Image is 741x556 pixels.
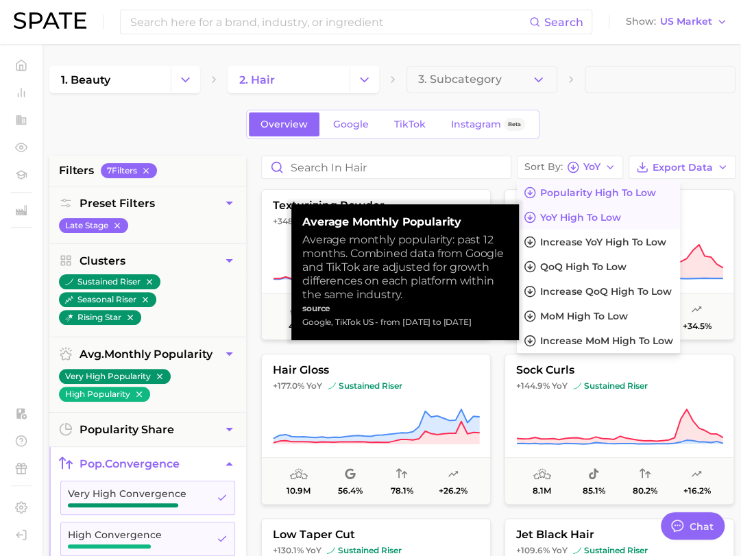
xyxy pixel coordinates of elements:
[533,486,551,496] span: 8.1m
[505,200,733,212] span: dead hair
[626,18,656,25] span: Show
[406,66,557,93] button: 3. Subcategory
[306,380,322,391] span: YoY
[622,13,731,31] button: ShowUS Market
[345,466,356,483] span: popularity share: Google
[61,73,110,86] span: 1. beauty
[350,66,379,93] button: Change Category
[11,524,32,545] a: Log out. Currently logged in with e-mail namit.joshi@brenntag.com.
[505,529,733,541] span: jet black hair
[101,163,157,178] button: 7Filters
[249,112,319,136] a: Overview
[59,274,160,289] button: sustained riser
[540,187,656,199] span: Popularity high to low
[262,156,511,178] input: Search in hair
[327,546,335,555] img: sustained riser
[588,466,599,483] span: popularity share: TikTok
[80,457,180,470] span: convergence
[524,163,563,171] span: Sort By
[273,380,304,391] span: +177.0%
[49,186,246,220] button: Preset Filters
[228,66,349,93] a: 2. hair
[629,156,736,179] button: Export Data
[328,380,402,391] span: sustained riser
[517,180,680,353] ul: Sort ByYoY
[448,466,459,483] span: popularity predicted growth: Likely
[517,156,623,179] button: Sort ByYoY
[338,486,363,496] span: 56.4%
[273,216,307,226] span: +348.3%
[239,73,275,86] span: 2. hair
[68,488,206,499] span: Very High Convergence
[262,364,490,376] span: hair gloss
[508,119,521,130] span: Beta
[80,254,125,267] span: Clusters
[59,218,128,233] button: Late Stage
[80,197,155,210] span: Preset Filters
[505,354,734,505] button: sock curls+144.9% YoYsustained risersustained riser8.1m85.1%80.2%+16.2%
[540,311,628,322] span: MoM high to low
[396,466,407,483] span: popularity convergence: High Convergence
[68,529,206,540] span: High Convergence
[273,545,304,555] span: +130.1%
[80,348,212,361] span: monthly popularity
[540,212,621,223] span: YoY high to low
[451,119,501,130] span: Instagram
[691,302,702,318] span: popularity predicted growth: Likely
[540,335,673,347] span: Increase MoM high to low
[382,112,437,136] a: TikTok
[302,215,508,229] strong: Average Monthly Popularity
[65,278,73,286] img: sustained riser
[49,337,246,371] button: avg.monthly popularity
[321,112,380,136] a: Google
[573,546,581,555] img: sustained riser
[640,466,651,483] span: popularity convergence: Very High Convergence
[262,200,490,212] span: texturizing powder
[653,162,713,173] span: Export Data
[290,302,308,318] span: average monthly popularity: High Popularity
[261,354,491,505] button: hair gloss+177.0% YoYsustained risersustained riser10.9m56.4%78.1%+26.2%
[505,364,733,376] span: sock curls
[691,466,702,483] span: popularity predicted growth: Uncertain
[129,10,529,34] input: Search here for a brand, industry, or ingredient
[171,66,200,93] button: Change Category
[80,348,104,361] abbr: average
[540,237,666,248] span: Increase YoY high to low
[262,529,490,541] span: low taper cut
[302,303,330,313] strong: source
[65,295,73,304] img: seasonal riser
[80,423,174,436] span: popularity share
[49,413,246,446] button: popularity share
[59,162,94,179] span: filters
[302,315,508,329] div: Google, TikTok US - from [DATE] to [DATE]
[683,486,710,496] span: +16.2%
[261,189,491,340] button: texturizing powder+348.3% YoYsustained risersustained riser4.8m81.8%63.1%+36.5%
[540,286,672,298] span: Increase QoQ high to low
[418,73,502,86] span: 3. Subcategory
[540,261,627,273] span: QoQ high to low
[290,466,308,483] span: average monthly popularity: High Popularity
[260,119,308,130] span: Overview
[65,313,73,322] img: rising star
[49,447,246,481] button: pop.convergence
[660,18,712,25] span: US Market
[582,486,605,496] span: 85.1%
[682,322,711,331] span: +34.5%
[552,545,568,556] span: YoY
[14,12,86,29] img: SPATE
[573,380,648,391] span: sustained riser
[306,545,321,556] span: YoY
[391,486,413,496] span: 78.1%
[439,486,467,496] span: +26.2%
[327,545,402,556] span: sustained riser
[59,369,171,384] button: Very High Popularity
[516,380,550,391] span: +144.9%
[59,292,156,307] button: seasonal riser
[394,119,426,130] span: TikTok
[289,322,309,331] span: 4.8m
[59,387,150,402] button: High Popularity
[80,457,105,470] abbr: popularity index
[573,545,648,556] span: sustained riser
[49,244,246,278] button: Clusters
[287,486,311,496] span: 10.9m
